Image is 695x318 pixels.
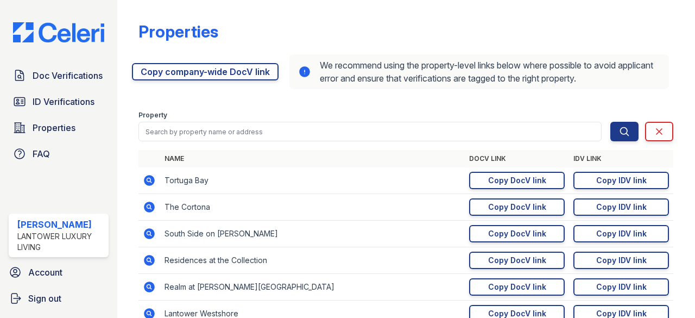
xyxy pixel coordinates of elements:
[160,247,465,274] td: Residences at the Collection
[160,167,465,194] td: Tortuga Bay
[160,194,465,221] td: The Cortona
[488,282,546,292] div: Copy DocV link
[33,95,94,108] span: ID Verifications
[573,225,669,242] a: Copy IDV link
[289,54,669,89] div: We recommend using the property-level links below where possible to avoid applicant error and ens...
[160,221,465,247] td: South Side on [PERSON_NAME]
[596,255,647,266] div: Copy IDV link
[9,117,109,139] a: Properties
[596,282,647,292] div: Copy IDV link
[469,198,565,216] a: Copy DocV link
[9,65,109,86] a: Doc Verifications
[488,255,546,266] div: Copy DocV link
[132,63,279,80] a: Copy company-wide DocV link
[4,288,113,309] a: Sign out
[17,231,104,253] div: Lantower Luxury Living
[488,228,546,239] div: Copy DocV link
[573,252,669,269] a: Copy IDV link
[469,278,565,296] a: Copy DocV link
[28,292,61,305] span: Sign out
[465,150,569,167] th: DocV Link
[33,69,103,82] span: Doc Verifications
[138,122,602,141] input: Search by property name or address
[9,91,109,113] a: ID Verifications
[4,22,113,43] img: CE_Logo_Blue-a8612792a0a2168367f1c8372b55b34899dd931a85d93a1a3d3e32e68fde9ad4.png
[488,175,546,186] div: Copy DocV link
[469,172,565,189] a: Copy DocV link
[28,266,62,279] span: Account
[160,150,465,167] th: Name
[596,202,647,213] div: Copy IDV link
[17,218,104,231] div: [PERSON_NAME]
[469,225,565,242] a: Copy DocV link
[9,143,109,165] a: FAQ
[596,228,647,239] div: Copy IDV link
[138,22,218,41] div: Properties
[573,278,669,296] a: Copy IDV link
[573,198,669,216] a: Copy IDV link
[138,111,167,120] label: Property
[569,150,673,167] th: IDV Link
[33,147,50,160] span: FAQ
[488,202,546,213] div: Copy DocV link
[160,274,465,301] td: Realm at [PERSON_NAME][GEOGRAPHIC_DATA]
[596,175,647,186] div: Copy IDV link
[469,252,565,269] a: Copy DocV link
[573,172,669,189] a: Copy IDV link
[33,121,75,134] span: Properties
[4,261,113,283] a: Account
